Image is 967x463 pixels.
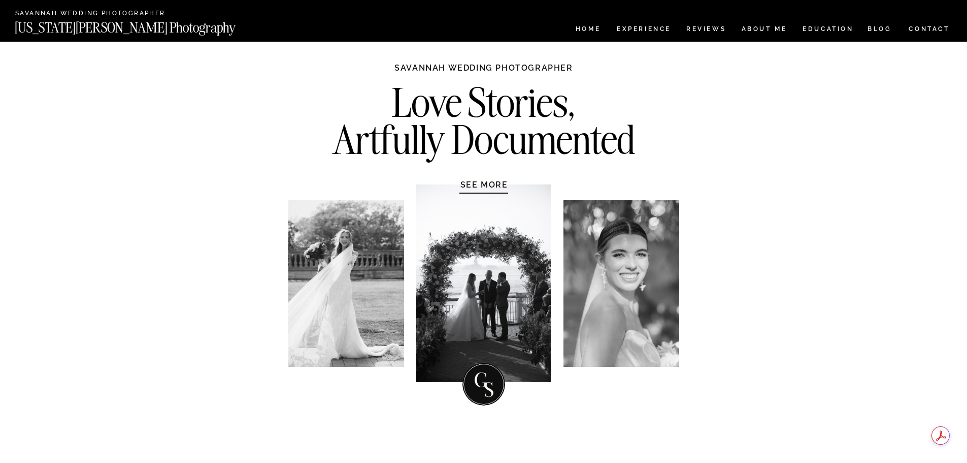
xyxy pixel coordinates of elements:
a: EDUCATION [802,26,855,35]
a: SEE MORE [436,179,532,190]
a: [US_STATE][PERSON_NAME] Photography [15,21,270,29]
a: ABOUT ME [741,26,787,35]
a: Experience [617,26,670,35]
a: CONTACT [908,23,950,35]
a: BLOG [868,26,892,35]
h2: Love Stories, Artfully Documented [307,84,661,104]
a: HOME [574,26,603,35]
a: REVIEWS [686,26,724,35]
a: Savannah Wedding Photographer [15,10,168,18]
h1: Savannah Wedding Photographer [389,63,579,83]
